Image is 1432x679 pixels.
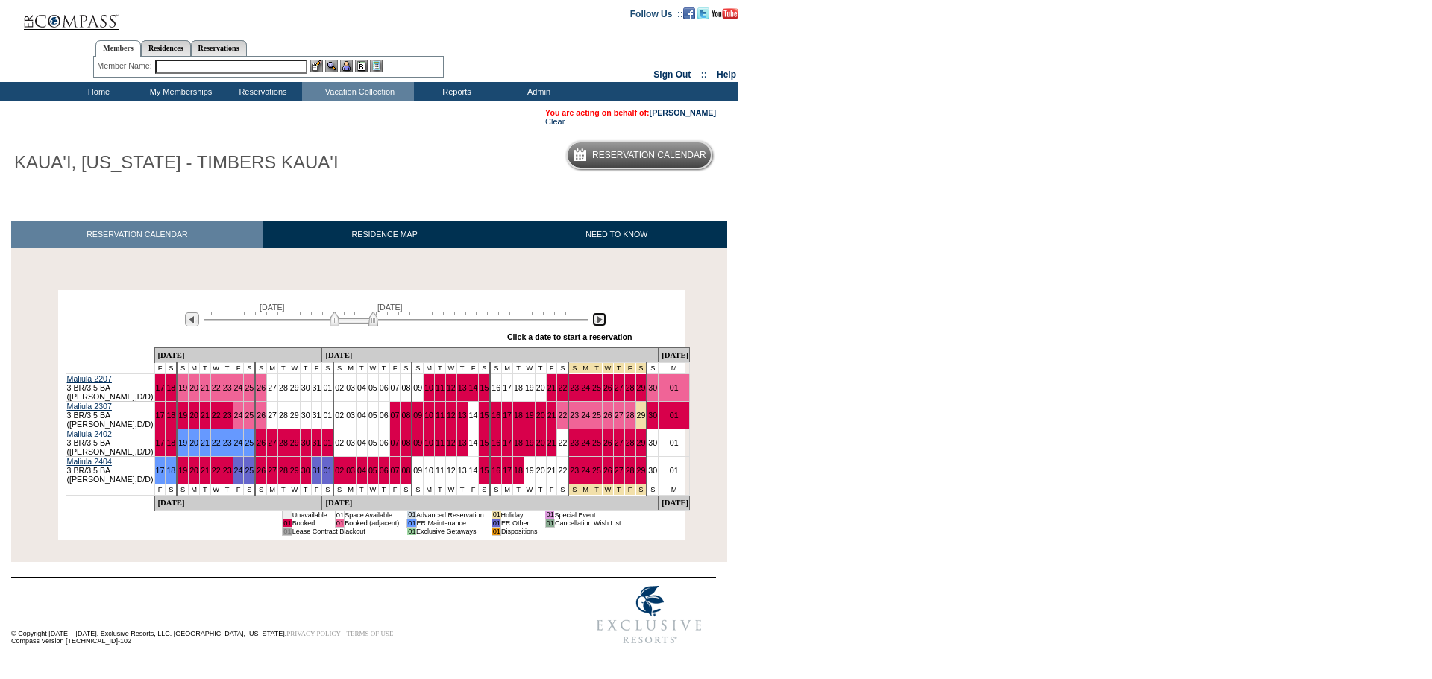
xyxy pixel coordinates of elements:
[547,383,556,392] a: 21
[233,362,244,373] td: F
[479,362,490,373] td: S
[346,438,355,447] a: 03
[492,383,500,392] a: 16
[335,466,344,475] a: 02
[401,362,412,373] td: S
[683,7,695,19] img: Become our fan on Facebook
[670,411,679,420] a: 01
[156,411,165,420] a: 17
[346,383,355,392] a: 03
[536,438,545,447] a: 20
[637,383,646,392] a: 29
[635,362,647,373] td: Thanksgiving
[502,362,513,373] td: M
[602,362,613,373] td: Thanksgiving
[503,383,512,392] a: 17
[525,466,534,475] a: 19
[220,82,302,101] td: Reservations
[189,438,198,447] a: 20
[212,438,221,447] a: 22
[310,60,323,72] img: b_edit.gif
[234,466,243,475] a: 24
[648,438,657,447] a: 30
[201,383,210,392] a: 21
[156,383,165,392] a: 17
[268,383,277,392] a: 27
[503,438,512,447] a: 17
[335,411,344,420] a: 02
[347,630,394,637] a: TERMS OF USE
[391,438,400,447] a: 07
[413,438,422,447] a: 09
[178,411,187,420] a: 19
[301,383,310,392] a: 30
[648,466,657,475] a: 30
[377,303,403,312] span: [DATE]
[469,438,478,447] a: 14
[480,466,489,475] a: 15
[670,438,679,447] a: 01
[323,383,332,392] a: 01
[199,362,210,373] td: T
[701,69,707,80] span: ::
[546,362,557,373] td: F
[647,362,658,373] td: S
[311,484,322,495] td: F
[313,383,321,392] a: 31
[591,362,603,373] td: Thanksgiving
[11,221,263,247] a: RESERVATION CALENDAR
[335,383,344,392] a: 02
[357,383,366,392] a: 04
[712,8,738,19] img: Subscribe to our YouTube Channel
[507,332,632,341] div: Click a date to start a reservation
[268,466,277,475] a: 27
[333,484,345,495] td: S
[268,438,277,447] a: 27
[648,383,657,392] a: 30
[447,438,456,447] a: 12
[234,411,243,420] a: 24
[401,438,410,447] a: 08
[279,383,288,392] a: 28
[456,362,468,373] td: T
[67,374,112,383] a: Maliula 2207
[302,82,414,101] td: Vacation Collection
[670,466,679,475] a: 01
[592,312,606,326] img: Next
[166,411,175,420] a: 18
[503,411,512,420] a: 17
[301,411,310,420] a: 30
[458,466,467,475] a: 13
[368,438,377,447] a: 05
[547,438,556,447] a: 21
[401,466,410,475] a: 08
[480,411,489,420] a: 15
[345,484,357,495] td: M
[268,411,277,420] a: 27
[525,438,534,447] a: 19
[492,438,500,447] a: 16
[257,438,266,447] a: 26
[66,429,155,456] td: 3 BR/3.5 BA ([PERSON_NAME],D/D)
[335,438,344,447] a: 02
[545,117,565,126] a: Clear
[138,82,220,101] td: My Memberships
[389,362,401,373] td: F
[154,484,166,495] td: F
[717,69,736,80] a: Help
[255,484,266,495] td: S
[570,383,579,392] a: 23
[223,438,232,447] a: 23
[413,383,422,392] a: 09
[333,362,345,373] td: S
[391,411,400,420] a: 07
[424,362,435,373] td: M
[413,411,422,420] a: 09
[189,383,198,392] a: 20
[592,151,706,160] h5: Reservation Calendar
[368,411,377,420] a: 05
[603,466,612,475] a: 26
[659,362,690,373] td: M
[414,82,496,101] td: Reports
[380,466,389,475] a: 06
